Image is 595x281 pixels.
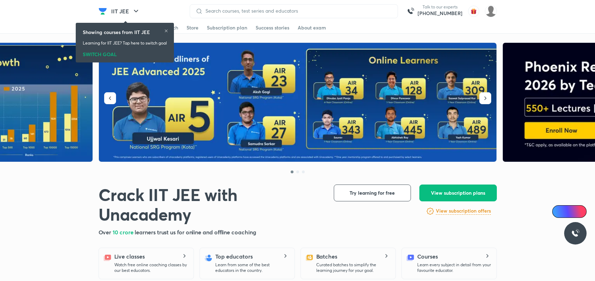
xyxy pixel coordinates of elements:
p: Talk to our experts [418,4,462,10]
button: IIT JEE [107,4,144,18]
h5: Live classes [114,252,145,261]
span: Try learning for free [350,189,395,196]
img: Company Logo [99,7,107,15]
div: Success stories [256,24,289,31]
div: SWITCH GOAL [83,49,167,57]
a: Success stories [256,22,289,33]
h5: Courses [417,252,438,261]
h1: Crack IIT JEE with Unacademy [99,185,323,224]
span: Over [99,228,113,236]
a: [PHONE_NUMBER] [418,10,462,17]
a: View subscription offers [436,207,491,215]
img: Icon [556,209,562,214]
span: Ai Doubts [564,209,582,214]
img: shilakha [485,5,497,17]
button: Try learning for free [334,185,411,201]
a: Store [187,22,198,33]
a: About exam [298,22,326,33]
input: Search courses, test series and educators [203,8,392,14]
span: 10 crore [113,228,135,236]
img: avatar [468,6,479,17]
button: View subscription plans [419,185,497,201]
h6: Showing courses from IIT JEE [83,28,150,36]
img: ttu [571,229,580,237]
a: Ai Doubts [552,205,587,218]
img: call-us [404,4,418,18]
div: Subscription plan [207,24,247,31]
a: Subscription plan [207,22,247,33]
p: Curated batches to simplify the learning journey for your goal. [316,262,390,273]
h5: Top educators [215,252,253,261]
p: Watch free online coaching classes by our best educators. [114,262,188,273]
h6: View subscription offers [436,207,491,215]
p: Learn every subject in detail from your favourite educator. [417,262,491,273]
p: Learning for IIT JEE? Tap here to switch goal [83,40,167,46]
span: learners trust us for online and offline coaching [135,228,256,236]
span: View subscription plans [431,189,485,196]
div: Store [187,24,198,31]
p: Learn from some of the best educators in the country. [215,262,289,273]
h5: Batches [316,252,337,261]
div: About exam [298,24,326,31]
